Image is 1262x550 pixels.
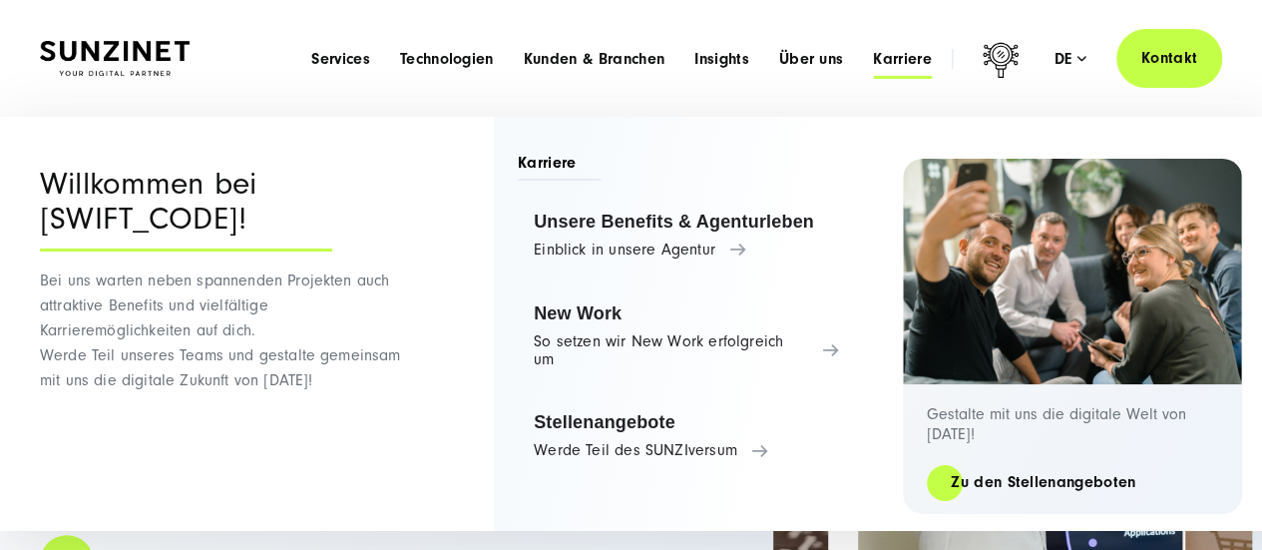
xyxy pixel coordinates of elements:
[518,198,855,274] a: Unsere Benefits & Agenturleben Einblick in unsere Agentur
[1054,49,1086,69] div: de
[1116,29,1222,88] a: Kontakt
[903,159,1242,384] img: Digitalagentur und Internetagentur SUNZINET: 2 Frauen 3 Männer, die ein Selfie machen bei
[311,49,370,69] a: Services
[40,41,190,76] img: SUNZINET Full Service Digital Agentur
[873,49,932,69] a: Karriere
[518,398,855,474] a: Stellenangebote Werde Teil des SUNZIversum
[927,404,1218,444] p: Gestalte mit uns die digitale Welt von [DATE]!
[400,49,494,69] a: Technologien
[40,269,414,393] p: Bei uns warten neben spannenden Projekten auch attraktive Benefits und vielfältige Karrieremöglic...
[524,49,664,69] a: Kunden & Branchen
[518,289,855,383] a: New Work So setzen wir New Work erfolgreich um
[40,167,332,252] div: Willkommen bei [SWIFT_CODE]!
[779,49,844,69] a: Über uns
[927,471,1159,494] a: Zu den Stellenangeboten
[518,152,601,181] span: Karriere
[694,49,749,69] a: Insights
